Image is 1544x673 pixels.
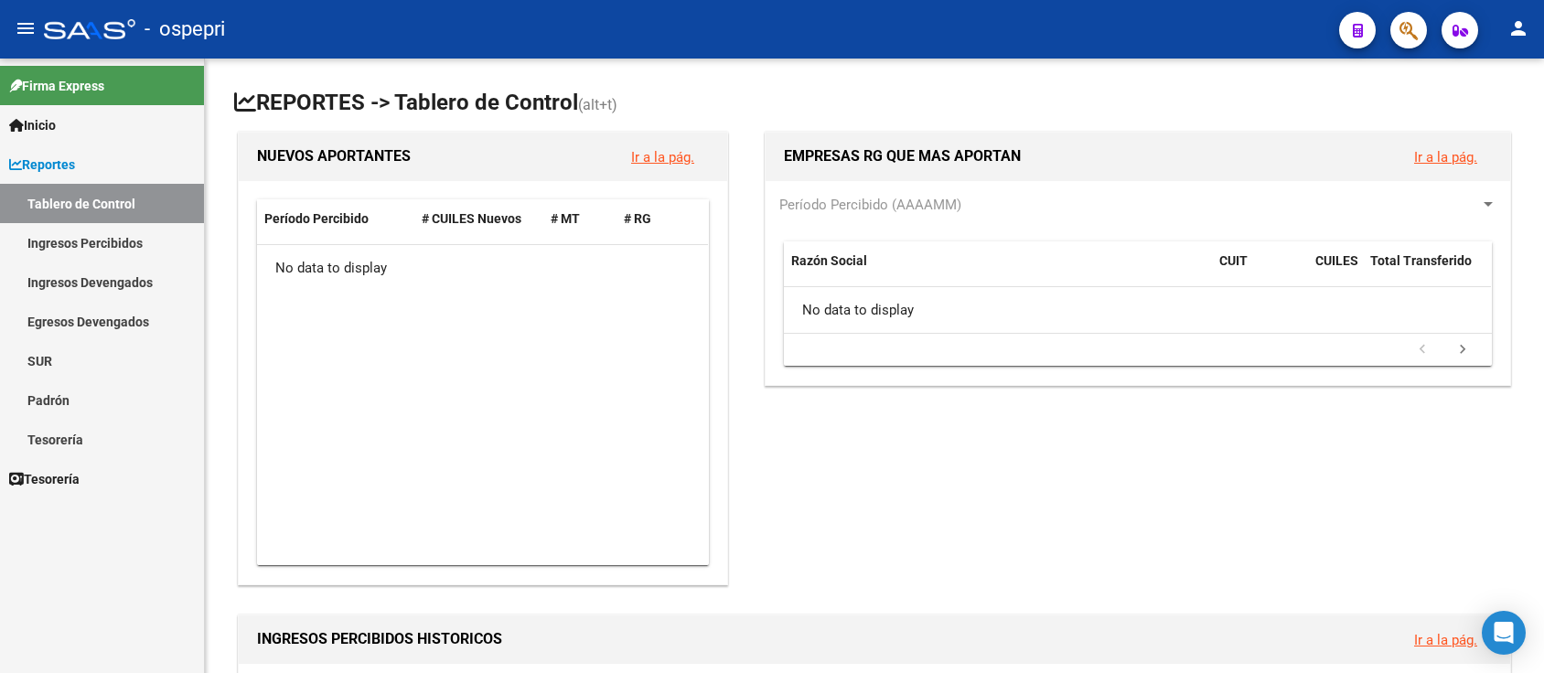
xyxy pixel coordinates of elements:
span: - ospepri [145,9,225,49]
span: # CUILES Nuevos [422,211,521,226]
div: Open Intercom Messenger [1482,611,1526,655]
button: Ir a la pág. [617,140,709,174]
button: Ir a la pág. [1399,140,1492,174]
span: # MT [551,211,580,226]
datatable-header-cell: Total Transferido [1363,241,1491,302]
datatable-header-cell: CUILES [1308,241,1363,302]
span: CUILES [1315,253,1358,268]
span: Tesorería [9,469,80,489]
span: CUIT [1219,253,1248,268]
datatable-header-cell: # RG [617,199,690,239]
span: # RG [624,211,651,226]
span: Total Transferido [1370,253,1472,268]
span: EMPRESAS RG QUE MAS APORTAN [784,147,1021,165]
a: go to previous page [1405,340,1440,360]
datatable-header-cell: Razón Social [784,241,1212,302]
a: Ir a la pág. [631,149,694,166]
span: Firma Express [9,76,104,96]
a: Ir a la pág. [1414,632,1477,648]
span: Período Percibido [264,211,369,226]
span: Razón Social [791,253,867,268]
div: No data to display [257,245,708,291]
span: Período Percibido (AAAAMM) [779,197,961,213]
mat-icon: person [1507,17,1529,39]
datatable-header-cell: # CUILES Nuevos [414,199,544,239]
button: Ir a la pág. [1399,623,1492,657]
span: (alt+t) [578,96,617,113]
mat-icon: menu [15,17,37,39]
datatable-header-cell: Período Percibido [257,199,414,239]
datatable-header-cell: CUIT [1212,241,1308,302]
a: Ir a la pág. [1414,149,1477,166]
span: INGRESOS PERCIBIDOS HISTORICOS [257,630,502,647]
h1: REPORTES -> Tablero de Control [234,88,1515,120]
span: Reportes [9,155,75,175]
datatable-header-cell: # MT [543,199,617,239]
span: Inicio [9,115,56,135]
div: No data to display [784,287,1491,333]
span: NUEVOS APORTANTES [257,147,411,165]
a: go to next page [1445,340,1480,360]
